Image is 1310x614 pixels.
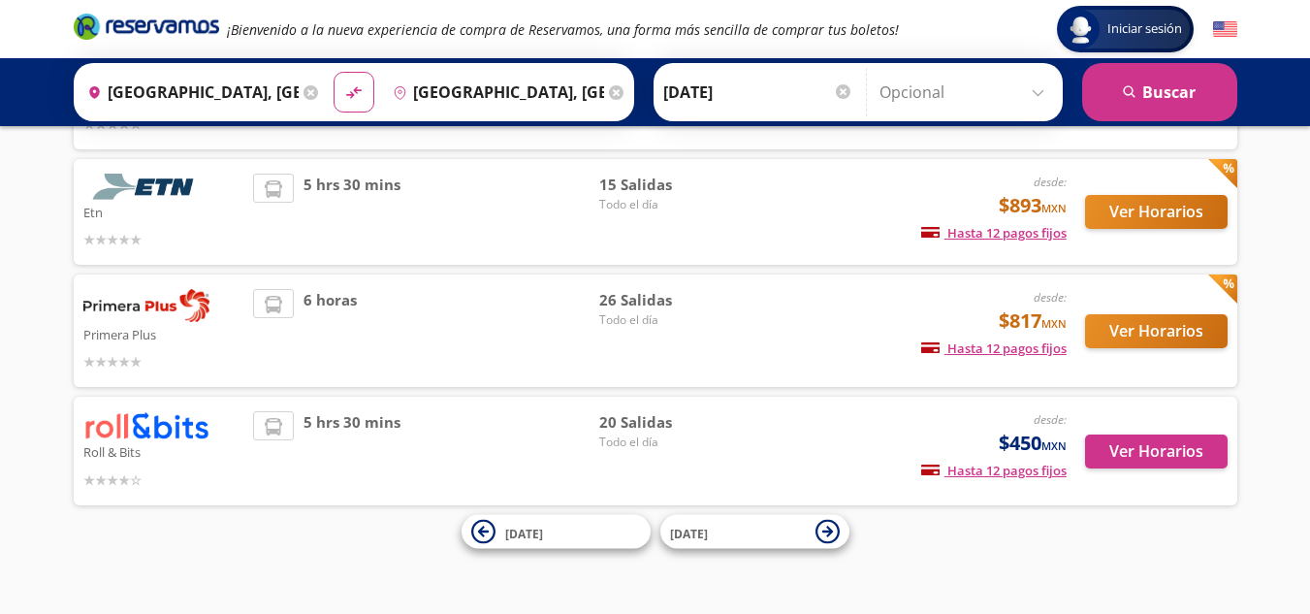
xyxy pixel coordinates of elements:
[1082,63,1237,121] button: Buscar
[83,439,244,463] p: Roll & Bits
[599,289,735,311] span: 26 Salidas
[74,12,219,41] i: Brand Logo
[1085,435,1228,469] button: Ver Horarios
[599,174,735,196] span: 15 Salidas
[83,174,209,200] img: Etn
[505,525,543,541] span: [DATE]
[999,429,1067,458] span: $450
[80,68,299,116] input: Buscar Origen
[660,515,849,549] button: [DATE]
[385,68,604,116] input: Buscar Destino
[879,68,1053,116] input: Opcional
[921,224,1067,242] span: Hasta 12 pagos fijos
[1034,174,1067,190] em: desde:
[1041,201,1067,215] small: MXN
[1213,17,1237,42] button: English
[1041,438,1067,453] small: MXN
[227,20,899,39] em: ¡Bienvenido a la nueva experiencia de compra de Reservamos, una forma más sencilla de comprar tus...
[599,311,735,329] span: Todo el día
[304,289,357,372] span: 6 horas
[304,411,400,490] span: 5 hrs 30 mins
[921,339,1067,357] span: Hasta 12 pagos fijos
[83,200,244,223] p: Etn
[462,515,651,549] button: [DATE]
[1100,19,1190,39] span: Iniciar sesión
[74,12,219,47] a: Brand Logo
[599,434,735,451] span: Todo el día
[1041,316,1067,331] small: MXN
[1085,314,1228,348] button: Ver Horarios
[599,411,735,434] span: 20 Salidas
[1034,411,1067,428] em: desde:
[1034,289,1067,306] em: desde:
[921,462,1067,479] span: Hasta 12 pagos fijos
[663,68,853,116] input: Elegir Fecha
[999,307,1067,336] span: $817
[304,174,400,250] span: 5 hrs 30 mins
[599,196,735,213] span: Todo el día
[83,289,209,322] img: Primera Plus
[999,191,1067,220] span: $893
[1085,195,1228,229] button: Ver Horarios
[83,322,244,345] p: Primera Plus
[670,525,708,541] span: [DATE]
[83,411,209,439] img: Roll & Bits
